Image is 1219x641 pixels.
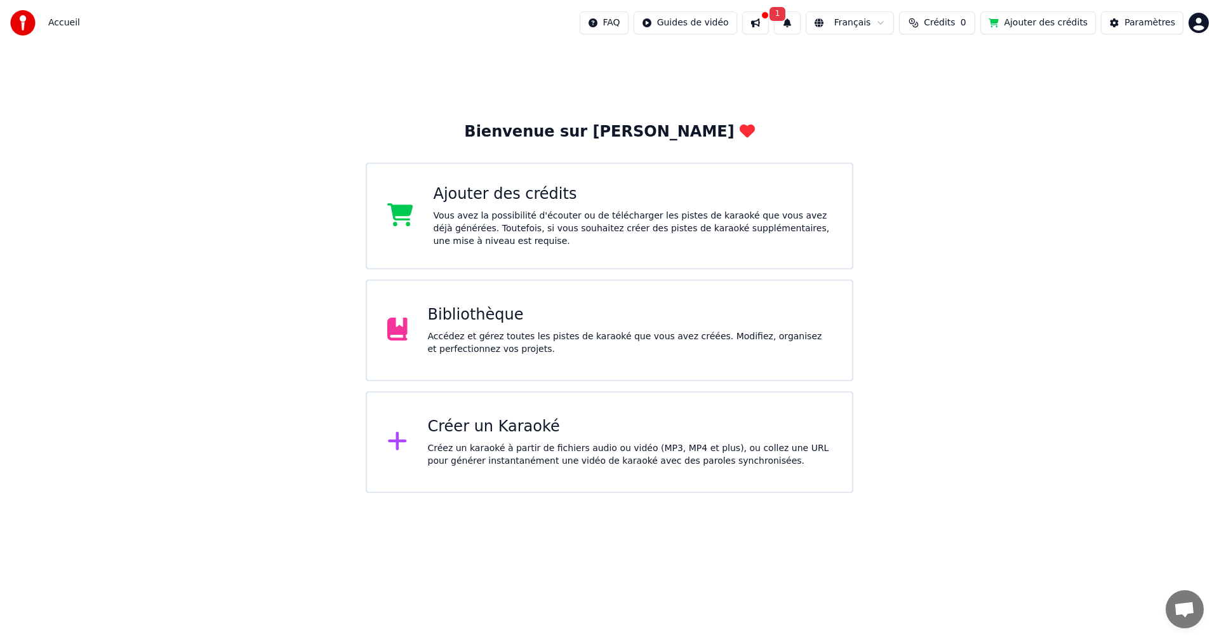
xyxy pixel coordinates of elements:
div: Créez un karaoké à partir de fichiers audio ou vidéo (MP3, MP4 et plus), ou collez une URL pour g... [428,442,832,468]
button: 1 [774,11,801,34]
div: Ajouter des crédits [434,184,832,205]
div: Créer un Karaoké [428,417,832,437]
div: Bienvenue sur [PERSON_NAME] [464,122,754,142]
div: Accédez et gérez toutes les pistes de karaoké que vous avez créées. Modifiez, organisez et perfec... [428,330,832,356]
span: 1 [769,7,786,21]
div: Bibliothèque [428,305,832,325]
div: Ouvrir le chat [1166,590,1204,628]
nav: breadcrumb [48,17,80,29]
div: Vous avez la possibilité d'écouter ou de télécharger les pistes de karaoké que vous avez déjà gén... [434,210,832,248]
span: 0 [961,17,966,29]
button: Crédits0 [899,11,975,34]
img: youka [10,10,36,36]
button: Paramètres [1101,11,1183,34]
span: Accueil [48,17,80,29]
button: FAQ [580,11,629,34]
button: Ajouter des crédits [980,11,1096,34]
div: Paramètres [1124,17,1175,29]
button: Guides de vidéo [634,11,737,34]
span: Crédits [924,17,955,29]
